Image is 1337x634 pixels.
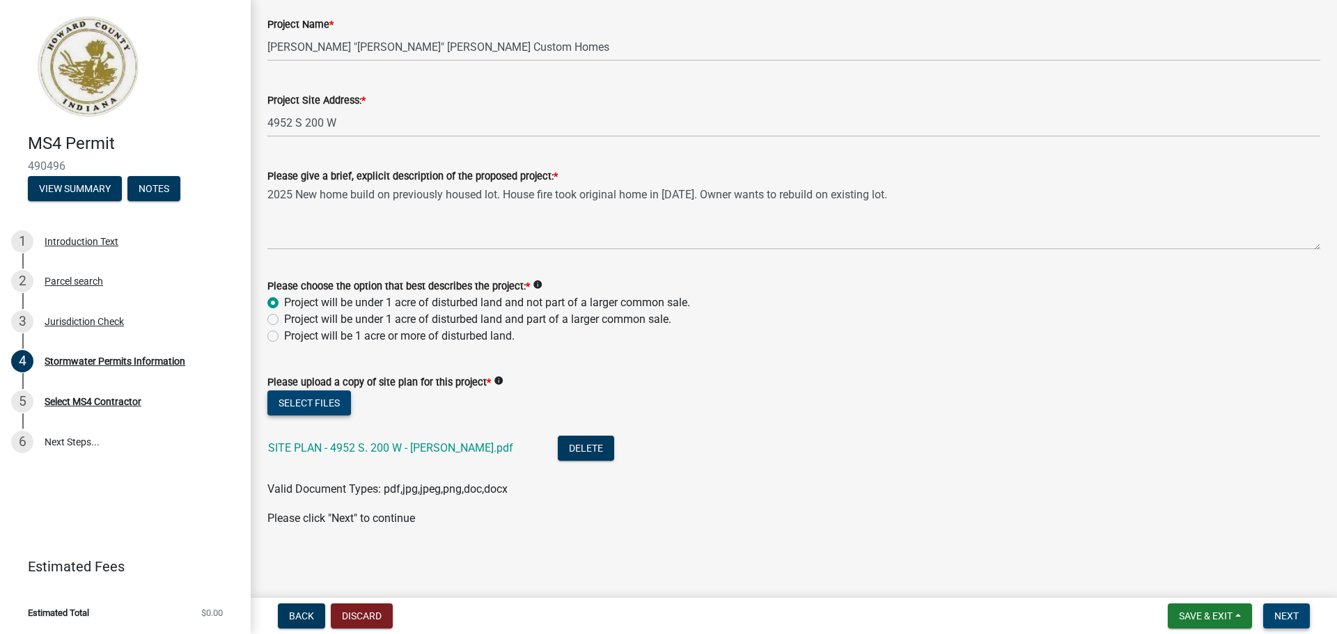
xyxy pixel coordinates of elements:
h4: MS4 Permit [28,134,240,154]
div: 4 [11,350,33,372]
label: Project will be 1 acre or more of disturbed land. [284,328,515,344]
a: SITE PLAN - 4952 S. 200 W - [PERSON_NAME].pdf [268,441,513,454]
label: Project Site Address: [267,96,366,106]
wm-modal-confirm: Delete Document [558,443,614,456]
label: Please upload a copy of site plan for this project [267,378,491,388]
div: Stormwater Permits Information [45,356,185,366]
i: info [533,280,542,290]
div: 2 [11,270,33,292]
div: Parcel search [45,276,103,286]
p: Please click "Next" to continue [267,510,1320,527]
label: Project Name [267,20,334,30]
span: 490496 [28,159,223,173]
label: Please give a brief, explicit description of the proposed project: [267,172,558,182]
div: Jurisdiction Check [45,317,124,326]
span: Valid Document Types: pdf,jpg,jpeg,png,doc,docx [267,482,508,496]
wm-modal-confirm: Notes [127,184,180,195]
button: Back [278,603,325,628]
i: info [494,376,503,386]
button: View Summary [28,176,122,201]
span: $0.00 [201,608,223,617]
div: 5 [11,390,33,413]
wm-modal-confirm: Summary [28,184,122,195]
button: Discard [331,603,393,628]
span: Next [1274,610,1299,621]
div: 6 [11,431,33,453]
div: Introduction Text [45,237,118,246]
button: Save & Exit [1168,603,1252,628]
div: 3 [11,310,33,333]
button: Delete [558,436,614,461]
div: 1 [11,230,33,253]
button: Notes [127,176,180,201]
span: Save & Exit [1179,610,1233,621]
div: Select MS4 Contractor [45,397,141,406]
img: Howard County, Indiana [28,15,147,119]
span: Estimated Total [28,608,89,617]
label: Please choose the option that best describes the project: [267,282,530,292]
button: Next [1263,603,1310,628]
span: Back [289,610,314,621]
label: Project will be under 1 acre of disturbed land and part of a larger common sale. [284,311,671,328]
a: Estimated Fees [11,553,228,580]
label: Project will be under 1 acre of disturbed land and not part of a larger common sale. [284,294,690,311]
button: Select files [267,390,351,415]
